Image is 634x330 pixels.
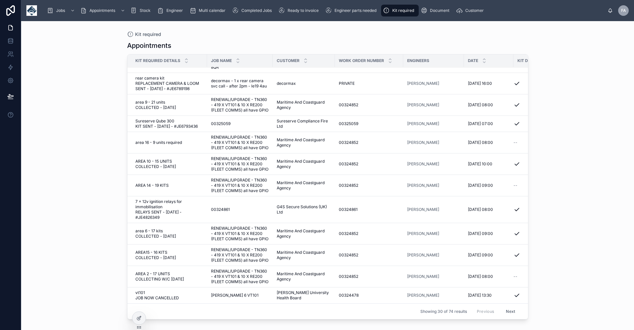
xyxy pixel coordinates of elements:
[407,102,439,108] span: [PERSON_NAME]
[339,140,399,145] a: 00324852
[135,271,203,282] span: AREA 2 - 17 UNITS COLLECTING W/C [DATE]
[407,293,439,298] a: [PERSON_NAME]
[468,81,510,86] a: [DATE] 16:00
[211,293,259,298] span: [PERSON_NAME] 6 VT101
[468,140,493,145] span: [DATE] 08:00
[420,309,467,314] span: Showing 30 of 74 results
[277,81,331,86] a: decormax
[430,8,449,13] span: Document
[135,118,203,129] a: Sureserve Qube 300 KIT SENT - [DATE] - #JE6793436
[26,5,37,16] img: App logo
[277,290,331,301] span: [PERSON_NAME] University Health Board
[407,81,460,86] a: [PERSON_NAME]
[277,100,331,110] span: Maritime And Coastguard Agency
[339,81,355,86] span: PRIVATE
[468,102,510,108] a: [DATE] 08:00
[339,58,384,63] span: Work Order Number
[277,159,331,169] a: Maritime And Coastguard Agency
[135,100,203,110] span: area 9 - 21 units COLLECTED - [DATE]
[135,31,161,38] span: Kit required
[230,5,276,16] a: Completed Jobs
[277,58,299,63] span: Customer
[78,5,128,16] a: Appointments
[135,290,190,301] span: vt101 JOB NOW CANCELLED
[277,204,331,215] a: G4S Secure Solutions (UK) Ltd
[211,121,230,126] span: 00325059
[468,102,493,108] span: [DATE] 08:00
[407,81,439,86] span: [PERSON_NAME]
[381,5,419,16] a: Kit required
[513,183,555,188] a: --
[407,231,460,236] a: [PERSON_NAME]
[392,8,414,13] span: Kit required
[211,78,269,89] a: decormax - 1 x rear camera svc call - after 2pm - le19 4au
[407,183,439,188] span: [PERSON_NAME]
[339,121,358,126] span: 00325059
[454,5,488,16] a: Customer
[339,102,358,108] span: 00324852
[211,226,269,242] span: RENEWAL/UPGRADE - TN360 - 419 X VT101 & 10 X RE200 (FLEET COMMS) all have GPIO
[128,5,155,16] a: Stock
[407,161,460,167] a: [PERSON_NAME]
[621,8,626,13] span: FA
[323,5,381,16] a: Engineer parts needed
[241,8,272,13] span: Completed Jobs
[89,8,115,13] span: Appointments
[513,274,555,279] a: --
[155,5,188,16] a: Engineer
[135,76,203,91] a: rear camera kit REPLACEMENT CAMERA & LOOM SENT - [DATE] - #JE6789198
[468,231,510,236] a: [DATE] 09:00
[407,252,439,258] a: [PERSON_NAME]
[277,250,331,260] a: Maritime And Coastguard Agency
[135,199,203,220] span: 7 x 12v ignition relays for immobilisation RELAYS SENT - [DATE] - #JE4826349
[407,140,439,145] a: [PERSON_NAME]
[407,231,439,236] span: [PERSON_NAME]
[407,161,439,167] a: [PERSON_NAME]
[465,8,484,13] span: Customer
[407,252,460,258] a: [PERSON_NAME]
[468,183,510,188] a: [DATE] 09:00
[407,183,460,188] a: [PERSON_NAME]
[468,207,493,212] span: [DATE] 08:00
[211,293,269,298] a: [PERSON_NAME] 6 VT101
[135,140,203,145] a: area 16 - 9 units required
[339,183,358,188] span: 00324852
[468,274,510,279] a: [DATE] 08:00
[288,8,319,13] span: Ready to invoice
[339,121,399,126] a: 00325059
[407,121,439,126] span: [PERSON_NAME]
[277,271,331,282] a: Maritime And Coastguard Agency
[277,180,331,191] span: Maritime And Coastguard Agency
[339,207,358,212] span: 00324861
[468,121,510,126] a: [DATE] 07:00
[199,8,226,13] span: Multi calendar
[211,207,230,212] span: 00324861
[135,228,203,239] a: area 6 - 17 kits COLLECTED - [DATE]
[517,58,551,63] span: Kit Despatched
[277,81,296,86] span: decormax
[135,183,203,188] a: AREA 14 - 19 KITS
[42,3,608,18] div: scrollable content
[277,228,331,239] span: Maritime And Coastguard Agency
[277,118,331,129] a: Sureserve Compliance Fire Ltd
[339,231,399,236] a: 00324852
[45,5,78,16] a: Jobs
[339,207,399,212] a: 00324861
[127,41,171,50] h1: Appointments
[468,274,493,279] span: [DATE] 08:00
[135,183,169,188] span: AREA 14 - 19 KITS
[135,140,182,145] span: area 16 - 9 units required
[211,156,269,172] a: RENEWAL/UPGRADE - TN360 - 419 X VT101 & 10 X RE200 (FLEET COMMS) all have GPIO
[407,274,439,279] a: [PERSON_NAME]
[211,178,269,193] span: RENEWAL/UPGRADE - TN360 - 419 X VT101 & 10 X RE200 (FLEET COMMS) all have GPIO
[127,31,161,38] a: Kit required
[211,247,269,263] span: RENEWAL/UPGRADE - TN360 - 419 X VT101 & 10 X RE200 (FLEET COMMS) all have GPIO
[211,135,269,150] span: RENEWAL/UPGRADE - TN360 - 419 X VT101 & 10 X RE200 (FLEET COMMS) all have GPIO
